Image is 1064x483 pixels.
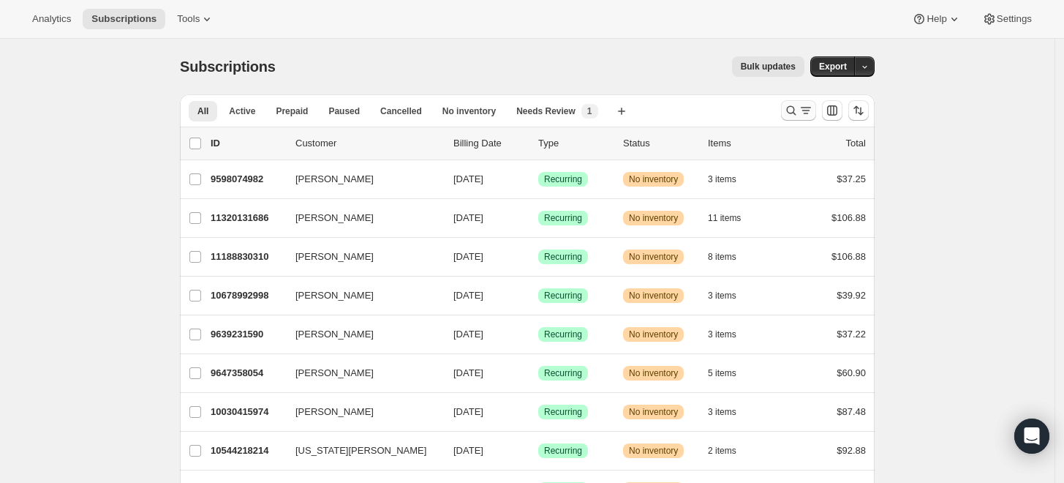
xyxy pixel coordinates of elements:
span: [DATE] [453,251,483,262]
span: 3 items [708,173,736,185]
span: [DATE] [453,290,483,301]
span: [DATE] [453,173,483,184]
p: 10678992998 [211,288,284,303]
span: 3 items [708,290,736,302]
span: $37.22 [837,329,866,340]
button: 3 items [708,324,752,345]
span: [DATE] [453,445,483,456]
span: Recurring [544,406,582,418]
span: Recurring [544,173,582,185]
span: 1 [587,105,592,117]
span: 8 items [708,251,736,263]
span: Subscriptions [180,59,276,75]
button: Subscriptions [83,9,165,29]
div: 9639231590[PERSON_NAME][DATE]SuccessRecurringWarningNo inventory3 items$37.22 [211,324,866,345]
span: Analytics [32,13,71,25]
div: 10544218214[US_STATE][PERSON_NAME][DATE]SuccessRecurringWarningNo inventory2 items$92.88 [211,441,866,461]
button: [PERSON_NAME] [287,284,433,307]
button: [PERSON_NAME] [287,362,433,385]
button: Help [903,9,970,29]
p: 10030415974 [211,405,284,419]
span: 3 items [708,329,736,340]
button: 2 items [708,441,752,461]
span: Paused [328,105,360,117]
span: [DATE] [453,329,483,340]
span: $106.88 [831,251,866,262]
span: Recurring [544,290,582,302]
p: 11320131686 [211,211,284,225]
p: Total [846,136,866,151]
span: No inventory [629,329,678,340]
span: [DATE] [453,212,483,223]
span: [PERSON_NAME] [295,172,374,187]
span: No inventory [629,212,678,224]
span: $87.48 [837,406,866,417]
span: $37.25 [837,173,866,184]
div: 11320131686[PERSON_NAME][DATE]SuccessRecurringWarningNo inventory11 items$106.88 [211,208,866,228]
span: [PERSON_NAME] [295,288,374,303]
button: Export [810,56,856,77]
span: [PERSON_NAME] [295,366,374,381]
span: Recurring [544,251,582,263]
div: Items [708,136,781,151]
div: 11188830310[PERSON_NAME][DATE]SuccessRecurringWarningNo inventory8 items$106.88 [211,247,866,267]
button: [PERSON_NAME] [287,245,433,269]
span: [DATE] [453,406,483,417]
span: $106.88 [831,212,866,223]
span: Needs Review [516,105,576,117]
button: 8 items [708,247,752,267]
span: Recurring [544,329,582,340]
button: Sort the results [848,100,869,121]
button: Customize table column order and visibility [822,100,842,121]
button: 3 items [708,402,752,422]
span: [PERSON_NAME] [295,250,374,264]
span: No inventory [629,251,678,263]
span: No inventory [629,173,678,185]
div: Open Intercom Messenger [1014,419,1049,454]
span: $60.90 [837,367,866,378]
div: 9598074982[PERSON_NAME][DATE]SuccessRecurringWarningNo inventory3 items$37.25 [211,169,866,190]
button: [PERSON_NAME] [287,168,433,191]
span: Cancelled [380,105,422,117]
span: Bulk updates [741,61,796,72]
button: [PERSON_NAME] [287,323,433,346]
button: 11 items [708,208,757,228]
span: Settings [997,13,1032,25]
button: 5 items [708,363,752,383]
span: 11 items [708,212,741,224]
button: Bulk updates [732,56,804,77]
p: 9639231590 [211,327,284,342]
span: 5 items [708,367,736,379]
span: No inventory [629,367,678,379]
button: Settings [973,9,1041,29]
span: No inventory [629,445,678,457]
button: Tools [168,9,223,29]
span: 2 items [708,445,736,457]
p: Customer [295,136,442,151]
p: Status [623,136,696,151]
span: Recurring [544,212,582,224]
span: Tools [177,13,200,25]
button: 3 items [708,285,752,306]
span: Active [229,105,255,117]
div: 10678992998[PERSON_NAME][DATE]SuccessRecurringWarningNo inventory3 items$39.92 [211,285,866,306]
button: Create new view [610,101,633,121]
span: $92.88 [837,445,866,456]
div: IDCustomerBilling DateTypeStatusItemsTotal [211,136,866,151]
span: [US_STATE][PERSON_NAME] [295,443,426,458]
span: No inventory [442,105,496,117]
p: 11188830310 [211,250,284,264]
span: Recurring [544,445,582,457]
button: 3 items [708,169,752,190]
span: Export [819,61,847,72]
p: Billing Date [453,136,527,151]
div: 9647358054[PERSON_NAME][DATE]SuccessRecurringWarningNo inventory5 items$60.90 [211,363,866,383]
span: Subscriptions [91,13,156,25]
span: Prepaid [276,105,308,117]
span: Help [927,13,946,25]
p: 9647358054 [211,366,284,381]
button: [US_STATE][PERSON_NAME] [287,439,433,463]
span: [DATE] [453,367,483,378]
button: Search and filter results [781,100,816,121]
button: [PERSON_NAME] [287,206,433,230]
